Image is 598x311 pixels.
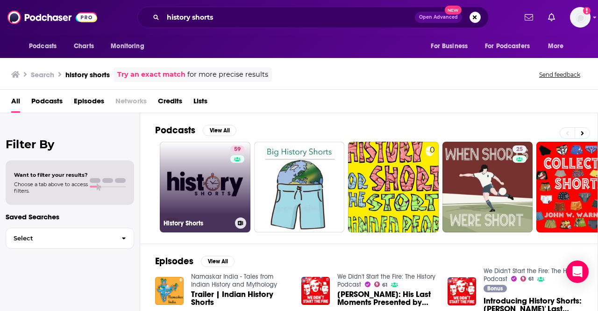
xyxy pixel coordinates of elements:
[160,142,250,232] a: 59History Shorts
[337,290,436,306] a: ELVIS PRESLEY: His Last Moments Presented by History Shorts
[31,70,54,79] h3: Search
[487,286,503,291] span: Bonus
[191,290,290,306] a: Trailer | Indian History Shorts
[201,256,235,267] button: View All
[6,137,134,151] h2: Filter By
[155,277,184,305] img: Trailer | Indian History Shorts
[544,9,559,25] a: Show notifications dropdown
[570,7,591,28] button: Show profile menu
[6,235,114,241] span: Select
[111,40,144,53] span: Monitoring
[155,255,193,267] h2: Episodes
[513,145,527,153] a: 25
[445,6,462,14] span: New
[536,71,583,79] button: Send feedback
[115,94,147,113] span: Networks
[583,7,591,14] svg: Add a profile image
[68,37,100,55] a: Charts
[541,37,576,55] button: open menu
[337,273,435,289] a: We Didn't Start the Fire: The History Podcast
[137,7,489,28] div: Search podcasts, credits, & more...
[65,70,110,79] h3: history shorts
[484,267,582,283] a: We Didn't Start the Fire: The History Podcast
[415,12,462,23] button: Open AdvancedNew
[7,8,97,26] img: Podchaser - Follow, Share and Rate Podcasts
[31,94,63,113] a: Podcasts
[11,94,20,113] a: All
[548,40,564,53] span: More
[528,277,534,281] span: 61
[74,94,104,113] a: Episodes
[22,37,69,55] button: open menu
[419,15,458,20] span: Open Advanced
[14,172,88,178] span: Want to filter your results?
[203,125,236,136] button: View All
[14,181,88,194] span: Choose a tab above to access filters.
[155,255,235,267] a: EpisodesView All
[193,94,207,113] a: Lists
[424,37,479,55] button: open menu
[521,9,537,25] a: Show notifications dropdown
[374,282,388,287] a: 61
[485,40,530,53] span: For Podcasters
[164,219,231,227] h3: History Shorts
[230,145,244,153] a: 59
[104,37,156,55] button: open menu
[448,277,476,306] img: Introducing History Shorts: Elvis' Last Moments
[6,212,134,221] p: Saved Searches
[29,40,57,53] span: Podcasts
[234,145,241,154] span: 59
[348,142,439,232] a: 0
[74,40,94,53] span: Charts
[430,145,435,229] div: 0
[382,283,387,287] span: 61
[155,124,236,136] a: PodcastsView All
[301,277,330,305] img: ELVIS PRESLEY: His Last Moments Presented by History Shorts
[566,260,589,283] div: Open Intercom Messenger
[570,7,591,28] span: Logged in as LBPublicity2
[117,69,185,80] a: Try an exact match
[187,69,268,80] span: for more precise results
[516,145,523,154] span: 25
[570,7,591,28] img: User Profile
[155,124,195,136] h2: Podcasts
[158,94,182,113] a: Credits
[431,40,468,53] span: For Business
[337,290,436,306] span: [PERSON_NAME]: His Last Moments Presented by History Shorts
[191,273,277,289] a: Namaskar India - Tales from Indian History and Mythology
[520,276,534,282] a: 61
[479,37,543,55] button: open menu
[442,142,533,232] a: 25
[163,10,415,25] input: Search podcasts, credits, & more...
[6,228,134,249] button: Select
